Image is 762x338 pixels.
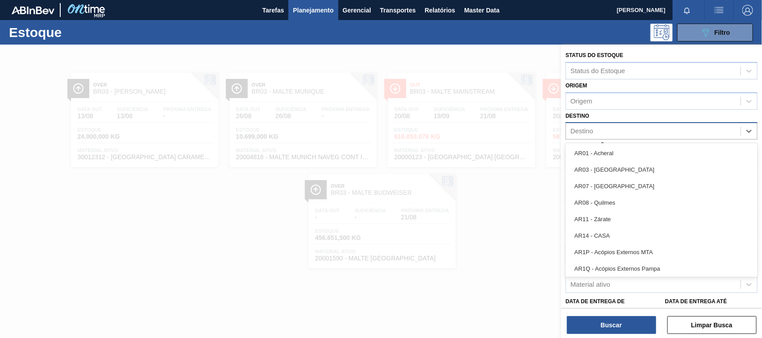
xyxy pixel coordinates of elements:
[742,5,753,16] img: Logout
[464,5,500,16] span: Master Data
[262,5,284,16] span: Tarefas
[12,6,54,14] img: TNhmsLtSVTkK8tSr43FrP2fwEKptu5GPRR3wAAAABJRU5ErkJggg==
[570,97,592,105] div: Origem
[425,5,455,16] span: Relatórios
[566,143,609,149] label: Coordenação
[9,27,140,37] h1: Estoque
[715,29,730,36] span: Filtro
[566,211,758,227] div: AR11 - Zárate
[566,145,758,161] div: AR01 - Acheral
[566,244,758,260] div: AR1P - Acópios Externos MTA
[677,24,753,41] button: Filtro
[566,227,758,244] div: AR14 - CASA
[293,5,333,16] span: Planejamento
[566,113,589,119] label: Destino
[566,82,587,89] label: Origem
[714,5,725,16] img: userActions
[566,260,758,277] div: AR1Q - Acópios Externos Pampa
[673,4,701,16] button: Notificações
[566,52,623,58] label: Status do Estoque
[566,161,758,178] div: AR03 - [GEOGRAPHIC_DATA]
[566,194,758,211] div: AR08 - Quilmes
[380,5,416,16] span: Transportes
[566,298,625,305] label: Data de Entrega de
[570,128,593,135] div: Destino
[343,5,371,16] span: Gerencial
[570,67,625,74] div: Status do Estoque
[566,178,758,194] div: AR07 - [GEOGRAPHIC_DATA]
[570,281,610,289] div: Material ativo
[665,298,727,305] label: Data de Entrega até
[650,24,673,41] div: Pogramando: nenhum usuário selecionado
